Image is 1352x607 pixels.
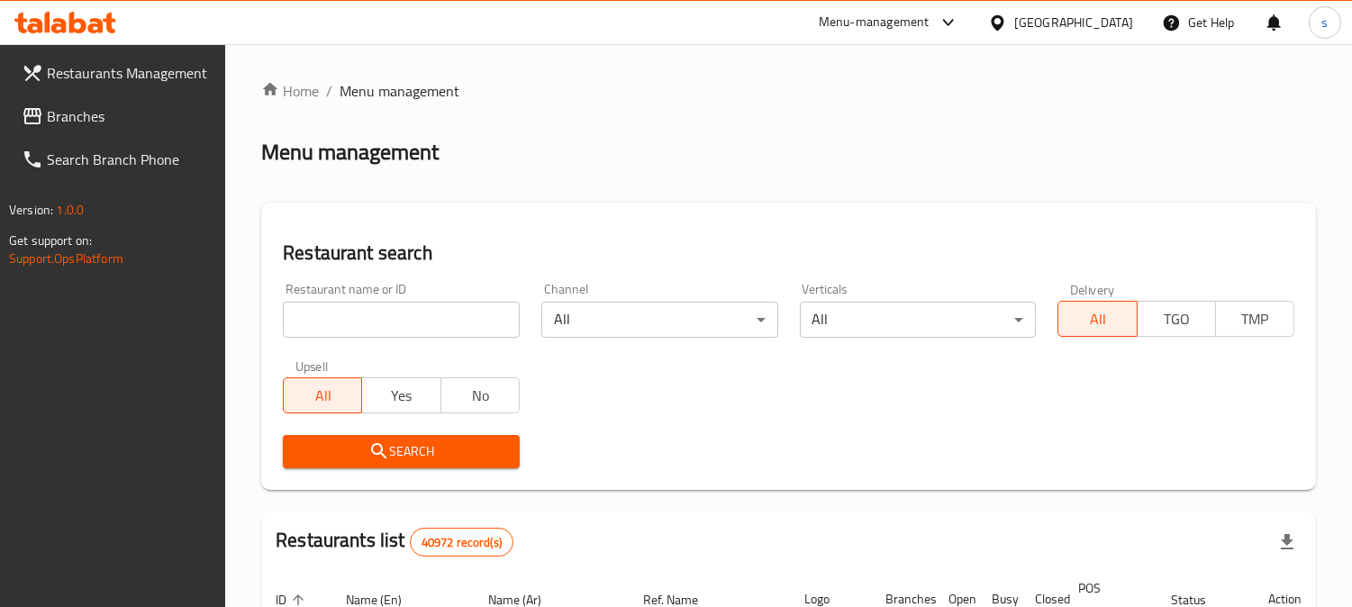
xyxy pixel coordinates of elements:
div: Total records count [410,528,513,557]
div: Export file [1266,521,1309,564]
button: Yes [361,377,440,413]
button: All [283,377,362,413]
h2: Menu management [261,138,439,167]
button: Search [283,435,520,468]
a: Branches [7,95,226,138]
span: Version: [9,198,53,222]
span: TMP [1223,306,1287,332]
span: Get support on: [9,229,92,252]
button: All [1057,301,1137,337]
label: Upsell [295,359,329,372]
span: No [449,383,513,409]
span: Search Branch Phone [47,149,212,170]
div: [GEOGRAPHIC_DATA] [1014,13,1133,32]
a: Search Branch Phone [7,138,226,181]
span: s [1321,13,1328,32]
li: / [326,80,332,102]
label: Delivery [1070,283,1115,295]
span: All [291,383,355,409]
a: Home [261,80,319,102]
span: 40972 record(s) [411,534,513,551]
input: Search for restaurant name or ID.. [283,302,520,338]
span: 1.0.0 [56,198,84,222]
button: No [440,377,520,413]
span: TGO [1145,306,1209,332]
span: Branches [47,105,212,127]
h2: Restaurant search [283,240,1294,267]
nav: breadcrumb [261,80,1316,102]
h2: Restaurants list [276,527,513,557]
div: All [541,302,778,338]
button: TMP [1215,301,1294,337]
span: Restaurants Management [47,62,212,84]
a: Restaurants Management [7,51,226,95]
span: Search [297,440,505,463]
span: Menu management [340,80,459,102]
div: Menu-management [819,12,930,33]
div: All [800,302,1037,338]
button: TGO [1137,301,1216,337]
a: Support.OpsPlatform [9,247,123,270]
span: Yes [369,383,433,409]
span: All [1066,306,1130,332]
